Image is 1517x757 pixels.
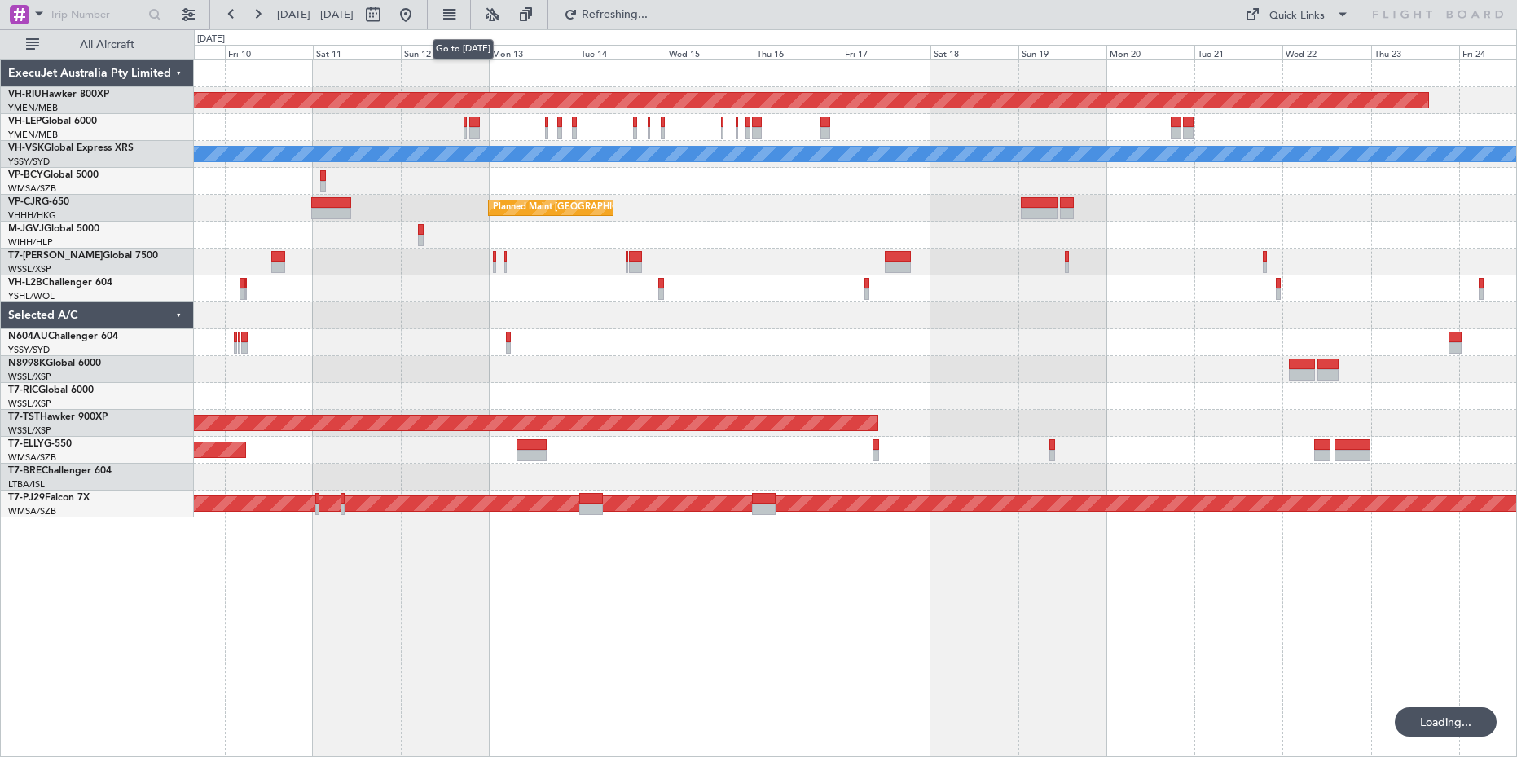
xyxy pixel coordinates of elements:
[8,478,45,491] a: LTBA/ISL
[42,39,172,51] span: All Aircraft
[578,45,666,59] div: Tue 14
[8,385,94,395] a: T7-RICGlobal 6000
[493,196,765,220] div: Planned Maint [GEOGRAPHIC_DATA] ([GEOGRAPHIC_DATA] Intl)
[8,359,101,368] a: N8998KGlobal 6000
[1018,45,1106,59] div: Sun 19
[8,117,97,126] a: VH-LEPGlobal 6000
[8,278,42,288] span: VH-L2B
[8,143,134,153] a: VH-VSKGlobal Express XRS
[8,425,51,437] a: WSSL/XSP
[8,90,109,99] a: VH-RIUHawker 800XP
[8,90,42,99] span: VH-RIU
[8,224,99,234] a: M-JGVJGlobal 5000
[8,143,44,153] span: VH-VSK
[8,493,45,503] span: T7-PJ29
[8,197,69,207] a: VP-CJRG-650
[8,371,51,383] a: WSSL/XSP
[930,45,1018,59] div: Sat 18
[277,7,354,22] span: [DATE] - [DATE]
[8,451,56,464] a: WMSA/SZB
[666,45,754,59] div: Wed 15
[8,466,42,476] span: T7-BRE
[8,290,55,302] a: YSHL/WOL
[8,197,42,207] span: VP-CJR
[1269,8,1325,24] div: Quick Links
[18,32,177,58] button: All Aircraft
[1282,45,1370,59] div: Wed 22
[8,209,56,222] a: VHHH/HKG
[8,129,58,141] a: YMEN/MEB
[225,45,313,59] div: Fri 10
[8,344,50,356] a: YSSY/SYD
[8,251,158,261] a: T7-[PERSON_NAME]Global 7500
[556,2,654,28] button: Refreshing...
[8,493,90,503] a: T7-PJ29Falcon 7X
[8,439,44,449] span: T7-ELLY
[8,398,51,410] a: WSSL/XSP
[8,412,40,422] span: T7-TST
[8,156,50,168] a: YSSY/SYD
[8,505,56,517] a: WMSA/SZB
[8,332,48,341] span: N604AU
[8,332,118,341] a: N604AUChallenger 604
[313,45,401,59] div: Sat 11
[8,251,103,261] span: T7-[PERSON_NAME]
[8,224,44,234] span: M-JGVJ
[401,45,489,59] div: Sun 12
[581,9,649,20] span: Refreshing...
[8,439,72,449] a: T7-ELLYG-550
[8,263,51,275] a: WSSL/XSP
[50,2,143,27] input: Trip Number
[842,45,930,59] div: Fri 17
[8,170,43,180] span: VP-BCY
[489,45,577,59] div: Mon 13
[8,236,53,249] a: WIHH/HLP
[1237,2,1357,28] button: Quick Links
[1395,707,1497,737] div: Loading...
[8,412,108,422] a: T7-TSTHawker 900XP
[1106,45,1194,59] div: Mon 20
[433,39,494,59] div: Go to [DATE]
[754,45,842,59] div: Thu 16
[8,359,46,368] span: N8998K
[1371,45,1459,59] div: Thu 23
[1194,45,1282,59] div: Tue 21
[8,102,58,114] a: YMEN/MEB
[8,385,38,395] span: T7-RIC
[197,33,225,46] div: [DATE]
[8,183,56,195] a: WMSA/SZB
[8,117,42,126] span: VH-LEP
[8,278,112,288] a: VH-L2BChallenger 604
[8,170,99,180] a: VP-BCYGlobal 5000
[8,466,112,476] a: T7-BREChallenger 604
